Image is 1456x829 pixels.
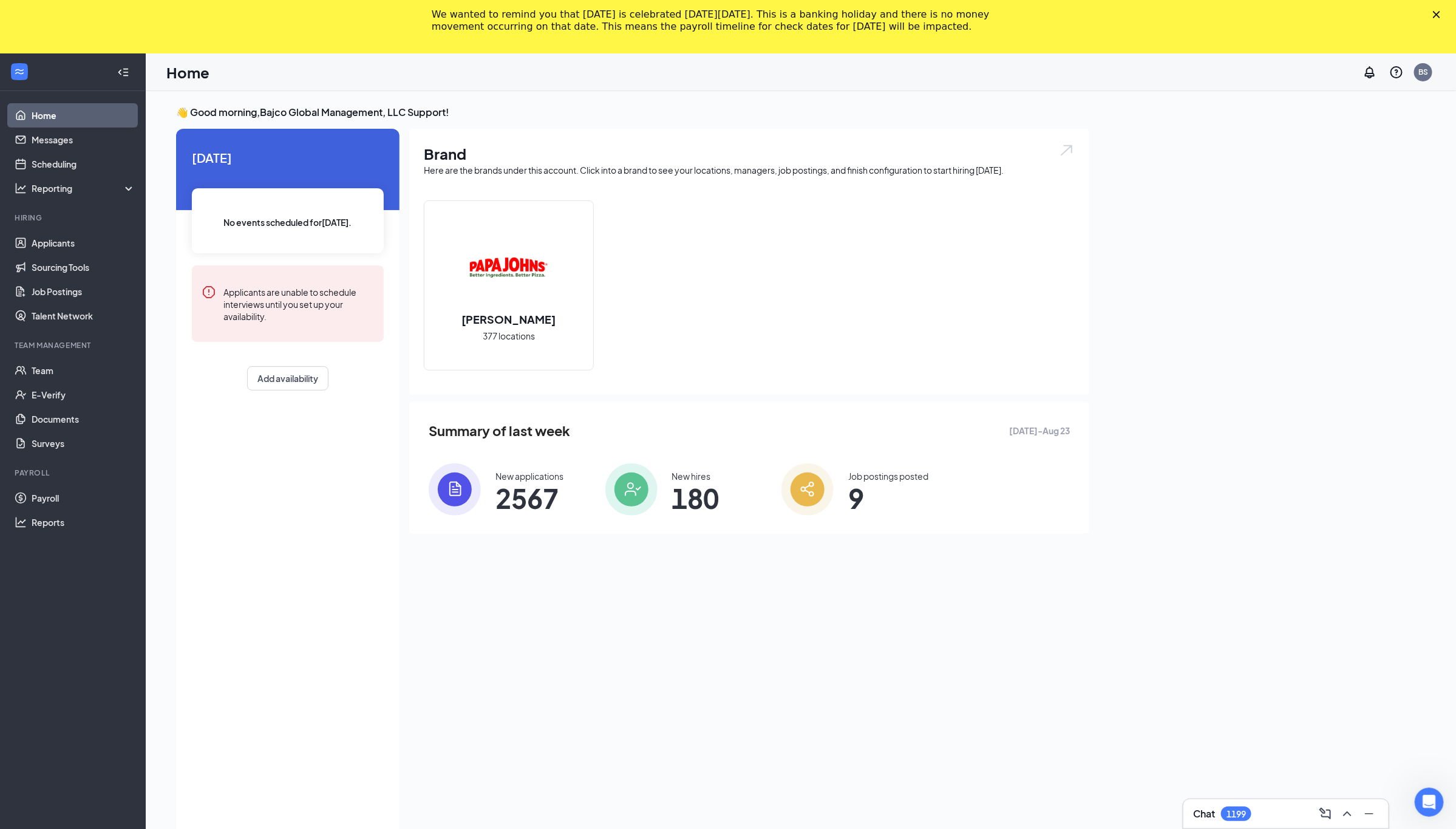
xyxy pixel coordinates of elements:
a: Payroll [32,486,135,510]
img: Papa Johns [470,229,548,307]
svg: Analysis [15,182,27,194]
a: Reports [32,510,135,534]
div: Here are the brands under this account. Click into a brand to see your locations, managers, job p... [424,164,1075,176]
a: Job Postings [32,279,135,304]
svg: Error [202,285,216,299]
img: icon [605,463,658,516]
div: New hires [672,470,719,482]
div: 1199 [1226,809,1246,819]
div: Payroll [15,468,133,478]
div: Job postings posted [848,470,928,482]
div: Reporting [32,182,136,194]
span: 2567 [495,487,563,509]
a: Home [32,103,135,128]
span: [DATE] - Aug 23 [1009,424,1070,437]
div: New applications [495,470,563,482]
svg: ChevronUp [1340,807,1355,821]
div: Applicants are unable to schedule interviews until you set up your availability. [223,285,374,322]
h3: Chat [1193,807,1215,820]
span: No events scheduled for [DATE] . [224,216,352,229]
h1: Brand [424,143,1075,164]
img: icon [781,463,834,516]
span: [DATE] [192,148,384,167]
svg: QuestionInfo [1389,65,1404,80]
div: We wanted to remind you that [DATE] is celebrated [DATE][DATE]. This is a banking holiday and the... [432,9,1005,33]
svg: Collapse [117,66,129,78]
a: Messages [32,128,135,152]
span: Summary of last week [429,420,570,442]
a: Surveys [32,431,135,455]
a: Documents [32,407,135,431]
img: open.6027fd2a22e1237b5b06.svg [1059,143,1075,157]
svg: ComposeMessage [1318,807,1333,821]
span: 377 locations [483,329,535,343]
div: BS [1418,67,1428,77]
h1: Home [166,62,209,83]
img: icon [429,463,481,516]
a: Talent Network [32,304,135,328]
svg: Notifications [1362,65,1377,80]
a: Applicants [32,231,135,255]
svg: Minimize [1362,807,1376,821]
svg: WorkstreamLogo [13,66,26,78]
button: ChevronUp [1338,804,1357,824]
a: Scheduling [32,152,135,176]
button: Minimize [1359,804,1379,824]
span: 180 [672,487,719,509]
div: Hiring [15,213,133,223]
button: Add availability [247,366,328,391]
h3: 👋 Good morning, Bajco Global Management, LLC Support ! [176,106,1089,119]
div: Close [1433,11,1445,18]
a: Team [32,358,135,383]
h2: [PERSON_NAME] [450,312,568,327]
div: Team Management [15,340,133,350]
iframe: Intercom live chat [1415,788,1444,817]
a: E-Verify [32,383,135,407]
a: Sourcing Tools [32,255,135,279]
button: ComposeMessage [1316,804,1335,824]
span: 9 [848,487,928,509]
